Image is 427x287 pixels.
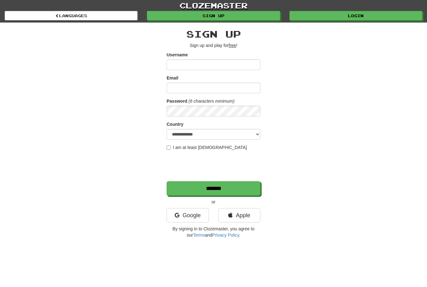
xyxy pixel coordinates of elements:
[167,146,171,150] input: I am at least [DEMOGRAPHIC_DATA]
[167,121,183,127] label: Country
[167,98,187,104] label: Password
[229,43,236,48] u: free
[167,199,260,205] p: or
[167,144,247,151] label: I am at least [DEMOGRAPHIC_DATA]
[218,208,260,223] a: Apple
[167,226,260,238] p: By signing in to Clozemaster, you agree to our and .
[167,29,260,39] h2: Sign up
[167,52,188,58] label: Username
[167,208,209,223] a: Google
[188,99,234,104] em: (6 characters minimum)
[289,11,422,20] a: Login
[167,42,260,49] p: Sign up and play for !
[5,11,138,20] a: Languages
[193,233,205,238] a: Terms
[212,233,239,238] a: Privacy Policy
[167,154,262,178] iframe: reCAPTCHA
[147,11,280,20] a: Sign up
[167,75,178,81] label: Email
